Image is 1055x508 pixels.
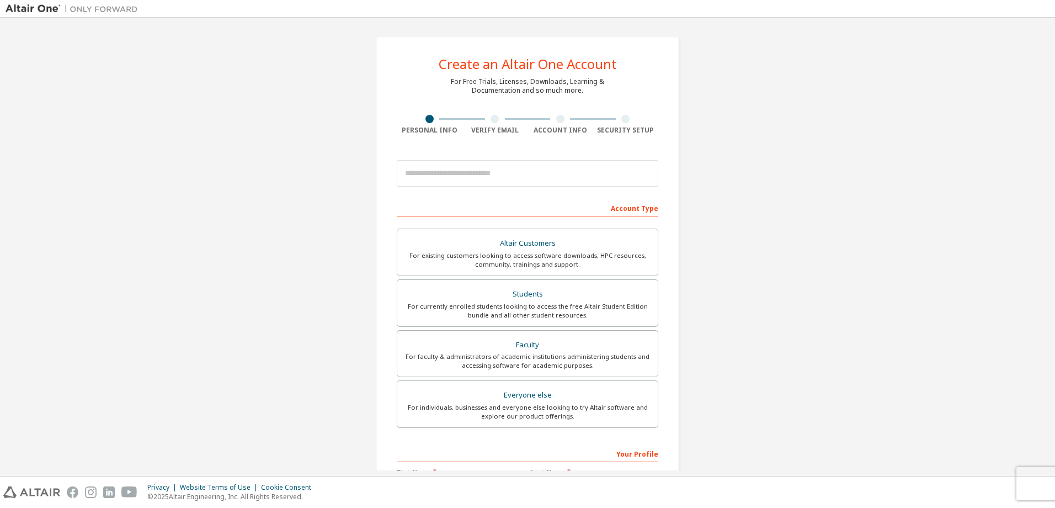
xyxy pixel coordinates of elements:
[593,126,659,135] div: Security Setup
[103,486,115,498] img: linkedin.svg
[3,486,60,498] img: altair_logo.svg
[6,3,143,14] img: Altair One
[404,236,651,251] div: Altair Customers
[404,251,651,269] div: For existing customers looking to access software downloads, HPC resources, community, trainings ...
[404,337,651,353] div: Faculty
[147,483,180,492] div: Privacy
[451,77,604,95] div: For Free Trials, Licenses, Downloads, Learning & Documentation and so much more.
[404,287,651,302] div: Students
[397,468,524,477] label: First Name
[439,57,617,71] div: Create an Altair One Account
[404,403,651,421] div: For individuals, businesses and everyone else looking to try Altair software and explore our prod...
[404,302,651,320] div: For currently enrolled students looking to access the free Altair Student Edition bundle and all ...
[527,126,593,135] div: Account Info
[85,486,97,498] img: instagram.svg
[397,126,462,135] div: Personal Info
[121,486,137,498] img: youtube.svg
[67,486,78,498] img: facebook.svg
[531,468,658,477] label: Last Name
[397,199,658,216] div: Account Type
[404,352,651,370] div: For faculty & administrators of academic institutions administering students and accessing softwa...
[261,483,318,492] div: Cookie Consent
[397,444,658,462] div: Your Profile
[147,492,318,501] p: © 2025 Altair Engineering, Inc. All Rights Reserved.
[404,388,651,403] div: Everyone else
[180,483,261,492] div: Website Terms of Use
[462,126,528,135] div: Verify Email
